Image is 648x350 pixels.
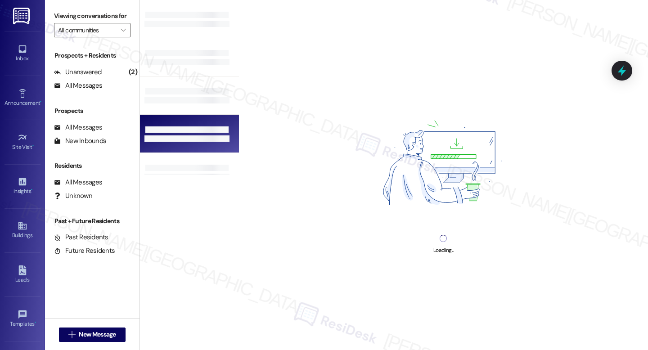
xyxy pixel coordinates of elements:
[32,143,34,149] span: •
[54,123,102,132] div: All Messages
[68,331,75,338] i: 
[4,130,40,154] a: Site Visit •
[54,81,102,90] div: All Messages
[45,216,139,226] div: Past + Future Residents
[54,191,92,201] div: Unknown
[4,174,40,198] a: Insights •
[54,246,115,256] div: Future Residents
[13,8,31,24] img: ResiDesk Logo
[54,67,102,77] div: Unanswered
[4,218,40,242] a: Buildings
[54,9,130,23] label: Viewing conversations for
[45,161,139,171] div: Residents
[45,51,139,60] div: Prospects + Residents
[4,307,40,331] a: Templates •
[59,328,126,342] button: New Message
[433,246,454,255] div: Loading...
[4,263,40,287] a: Leads
[54,136,106,146] div: New Inbounds
[40,99,41,105] span: •
[35,319,36,326] span: •
[79,330,116,339] span: New Message
[54,233,108,242] div: Past Residents
[58,23,116,37] input: All communities
[31,187,32,193] span: •
[121,27,126,34] i: 
[126,65,139,79] div: (2)
[45,106,139,116] div: Prospects
[54,178,102,187] div: All Messages
[4,41,40,66] a: Inbox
